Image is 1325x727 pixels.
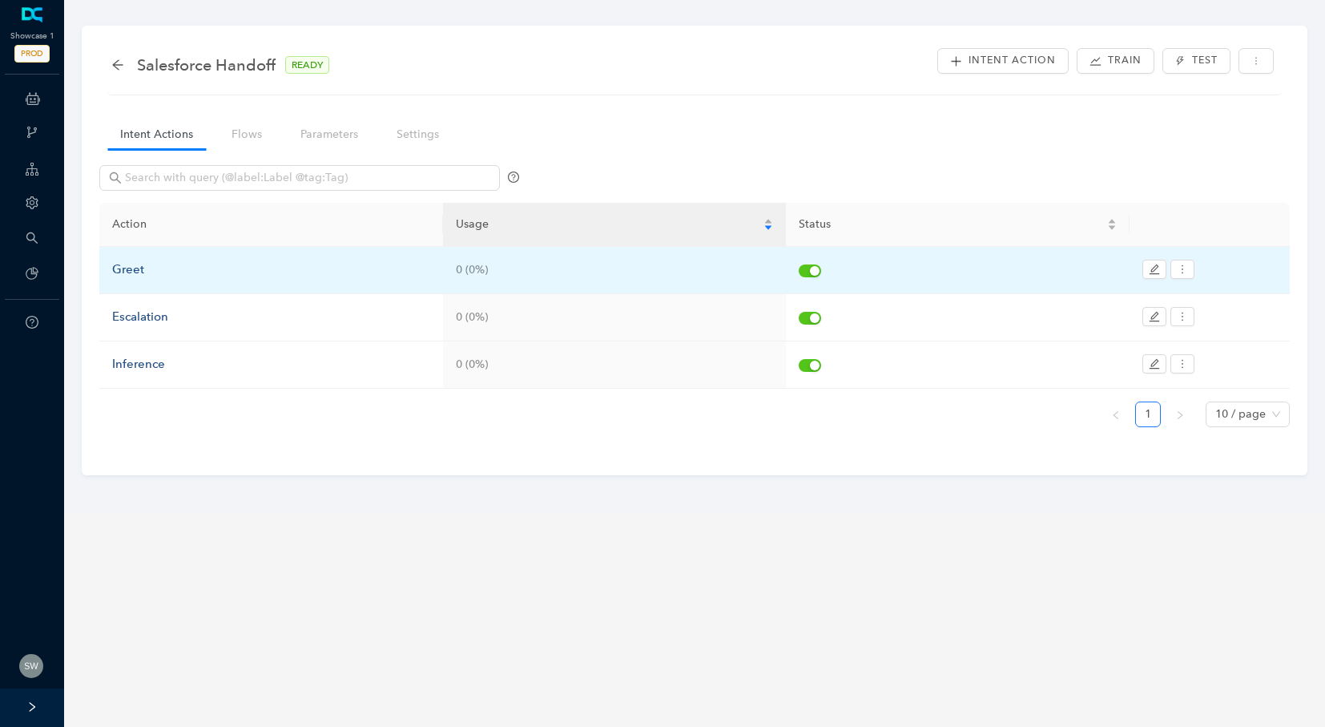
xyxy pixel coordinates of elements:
button: more [1170,260,1194,279]
span: stock [1089,55,1101,67]
button: plusIntent Action [937,48,1069,74]
span: Intent Action [969,53,1056,68]
span: right [1175,410,1185,420]
span: READY [285,56,329,74]
div: 0 (0%) [456,261,774,279]
div: 0 (0%) [456,356,774,374]
li: 1 [1135,402,1161,427]
span: arrow-left [111,59,124,71]
div: Escalation [112,308,430,327]
span: Train [1108,53,1142,68]
button: more [1170,354,1194,374]
button: stock Train [1077,48,1154,74]
span: more [1251,56,1261,66]
input: Search with query (@label:Label @tag:Tag) [125,169,477,187]
a: Flows [219,119,275,149]
button: edit [1142,260,1166,279]
a: Parameters [288,119,371,149]
span: pie-chart [26,267,38,280]
span: edit [1149,311,1160,322]
span: 10 / page [1215,402,1280,426]
span: question-circle [508,172,519,183]
li: Next Page [1167,402,1193,427]
button: left [1103,402,1129,427]
span: search [26,232,38,244]
span: edit [1149,358,1160,370]
button: thunderboltTest [1162,48,1230,74]
th: Action [99,203,443,247]
span: more [1177,264,1188,275]
span: Usage [456,217,489,231]
span: Status [799,216,1104,233]
li: Previous Page [1103,402,1129,427]
button: more [1238,48,1274,74]
span: PROD [14,45,50,63]
span: thunderbolt [1175,56,1185,66]
div: back [111,59,124,72]
div: Greet [112,261,430,280]
th: Status [786,203,1130,247]
a: 1 [1136,402,1160,426]
span: branches [26,126,38,139]
div: Page Size [1206,402,1290,427]
div: 0 (0%) [456,309,774,326]
a: Settings [384,119,452,149]
span: Salesforce Handoff [137,52,276,78]
span: more [1177,358,1188,370]
span: plus [950,55,962,67]
span: question-circle [26,316,38,329]
span: search [109,172,122,184]
span: Test [1192,53,1218,68]
button: right [1167,402,1193,427]
img: 0fc2508787a0ed89d27cfe5363c52814 [19,654,43,678]
button: edit [1142,354,1166,374]
span: edit [1149,264,1160,275]
span: left [1111,410,1121,420]
div: Inference [112,355,430,374]
button: more [1170,307,1194,326]
span: setting [26,196,38,209]
button: edit [1142,307,1166,326]
a: Intent Actions [107,119,206,149]
span: more [1177,311,1188,322]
